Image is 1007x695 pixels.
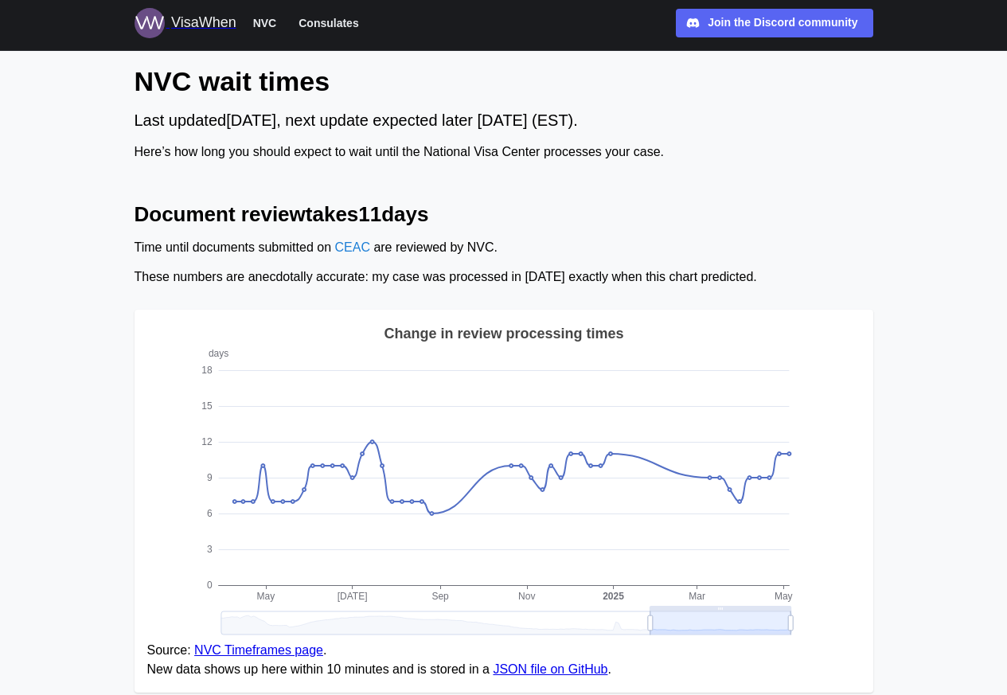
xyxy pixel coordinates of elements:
[493,662,607,676] a: JSON file on GitHub
[708,14,857,32] div: Join the Discord community
[253,14,277,33] span: NVC
[256,591,275,602] text: May
[299,14,358,33] span: Consulates
[774,591,792,602] text: May
[201,365,213,376] text: 18
[135,8,165,38] img: Logo for VisaWhen
[246,13,284,33] button: NVC
[135,143,873,162] div: Here’s how long you should expect to wait until the National Visa Center processes your case.
[291,13,365,33] button: Consulates
[384,326,623,342] text: Change in review processing times
[518,591,535,602] text: Nov
[334,240,369,254] a: CEAC
[206,508,212,519] text: 6
[206,580,212,591] text: 0
[676,9,873,37] a: Join the Discord community
[135,64,873,99] h1: NVC wait times
[689,591,705,602] text: Mar
[208,348,228,359] text: days
[337,591,367,602] text: [DATE]
[201,436,213,447] text: 12
[135,267,873,287] div: These numbers are anecdotally accurate: my case was processed in [DATE] exactly when this chart p...
[603,591,624,602] text: 2025
[431,591,449,602] text: Sep
[135,201,873,228] h2: Document review takes 11 days
[171,12,236,34] div: VisaWhen
[147,641,861,681] figcaption: Source: . New data shows up here within 10 minutes and is stored in a .
[135,8,236,38] a: Logo for VisaWhen VisaWhen
[135,108,873,133] div: Last updated [DATE] , next update expected later [DATE] (EST).
[206,472,212,483] text: 9
[135,238,873,258] div: Time until documents submitted on are reviewed by NVC.
[194,643,323,657] a: NVC Timeframes page
[206,544,212,555] text: 3
[201,400,213,412] text: 15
